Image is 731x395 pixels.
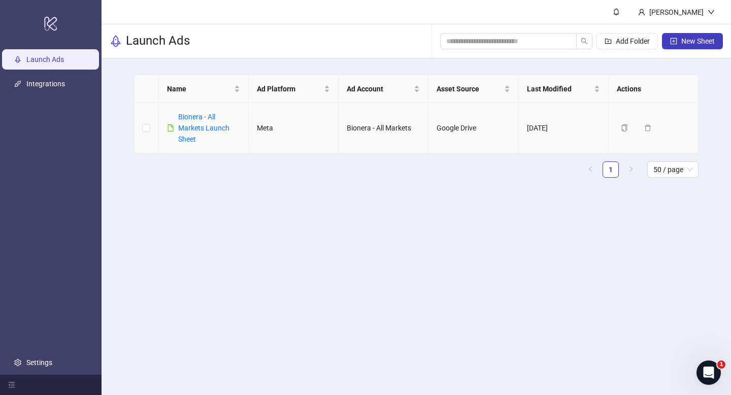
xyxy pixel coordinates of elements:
span: folder-add [605,38,612,45]
span: 50 / page [653,162,692,177]
span: file [167,124,174,131]
li: 1 [603,161,619,178]
span: copy [621,124,628,131]
span: Last Modified [527,83,592,94]
th: Ad Account [339,75,428,103]
span: bell [613,8,620,15]
td: Google Drive [428,103,518,153]
div: Page Size [647,161,699,178]
th: Asset Source [428,75,518,103]
span: search [581,38,588,45]
span: 1 [717,360,725,369]
div: [PERSON_NAME] [645,7,708,18]
th: Actions [609,75,699,103]
iframe: Intercom live chat [696,360,721,385]
button: left [582,161,599,178]
li: Previous Page [582,161,599,178]
a: Integrations [26,80,65,88]
td: [DATE] [519,103,609,153]
span: user [638,9,645,16]
td: Meta [249,103,339,153]
a: Bionera - All Markets Launch Sheet [178,113,229,143]
button: Add Folder [596,33,658,49]
th: Ad Platform [249,75,339,103]
a: 1 [603,162,618,177]
span: Name [167,83,232,94]
button: right [623,161,639,178]
span: down [708,9,715,16]
span: menu-fold [8,381,15,388]
span: New Sheet [681,37,715,45]
a: Settings [26,358,52,367]
span: Ad Account [347,83,412,94]
span: Add Folder [616,37,650,45]
span: Asset Source [437,83,502,94]
span: Ad Platform [257,83,322,94]
li: Next Page [623,161,639,178]
h3: Launch Ads [126,33,190,49]
td: Bionera - All Markets [339,103,428,153]
span: delete [644,124,651,131]
span: plus-square [670,38,677,45]
span: rocket [110,35,122,47]
th: Name [159,75,249,103]
button: New Sheet [662,33,723,49]
span: right [628,166,634,172]
span: left [587,166,593,172]
a: Launch Ads [26,55,64,63]
th: Last Modified [519,75,609,103]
